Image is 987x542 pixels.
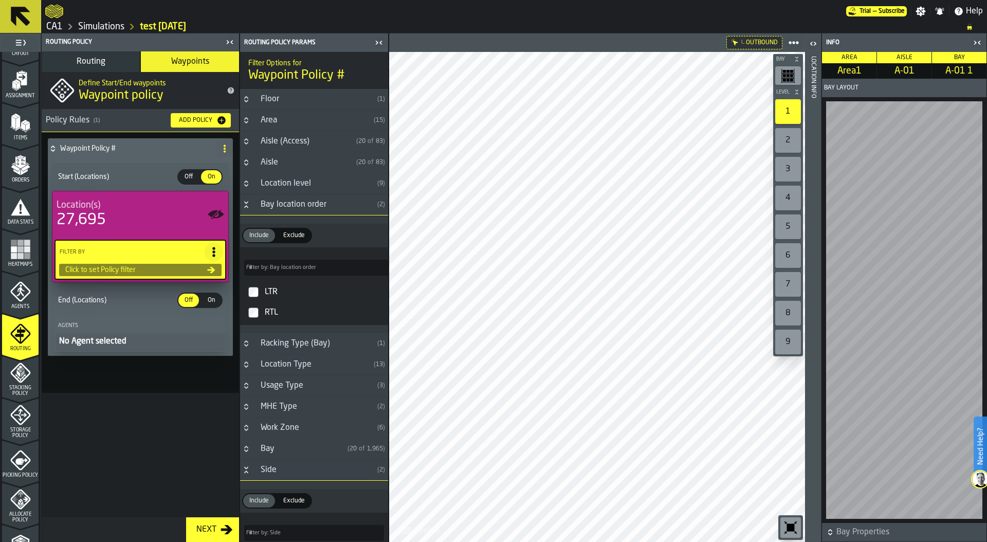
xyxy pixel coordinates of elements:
[368,159,374,166] span: of
[773,241,803,270] div: button-toolbar-undefined
[377,425,379,431] span: (
[240,194,388,215] h3: title-section-Bay location order
[57,200,224,211] div: Title
[746,39,778,46] span: OUTBOUND
[782,519,799,536] svg: Reset zoom and position
[949,5,987,17] label: button-toggle-Help
[240,137,252,146] button: Button-Aisle (Access)-closed
[240,89,388,110] h3: title-section-Floor
[775,157,801,182] div: 3
[2,512,39,523] span: Allocate Policy
[240,179,252,188] button: Button-Location level-closed
[775,301,801,326] div: 8
[356,138,358,144] span: (
[379,383,383,389] span: 3
[279,496,309,505] span: Exclude
[379,180,383,187] span: 9
[2,135,39,141] span: Items
[200,293,223,308] label: button-switch-multi-On
[201,170,222,184] div: thumb
[240,403,252,411] button: Button-MHE Type-closed
[240,339,252,348] button: Button-Racking Type (Bay)-closed
[254,337,373,350] div: Racking Type (Bay)
[240,424,252,432] button: Button-Work Zone-closed
[383,117,385,123] span: )
[79,77,218,87] h2: Sub Title
[240,52,388,89] div: title-Waypoint Policy #
[56,333,225,350] div: PolicyFilterItem-undefined
[873,8,876,15] span: —
[2,473,39,478] span: Picking Policy
[254,177,373,190] div: Location level
[240,375,388,396] h3: title-section-Usage Type
[379,340,383,347] span: 1
[240,152,388,173] h3: title-section-Aisle
[244,260,404,276] input: label
[775,214,801,239] div: 5
[243,229,275,242] div: thumb
[254,358,370,371] div: Location Type
[61,266,207,274] div: Click to set Policy filter
[177,293,200,308] label: button-switch-multi-Off
[379,404,383,410] span: 2
[773,328,803,356] div: button-toolbar-undefined
[57,211,106,229] div: 27,695
[860,8,871,15] span: Trial
[240,418,388,439] h3: title-section-Work Zone
[383,180,385,187] span: )
[178,294,199,307] div: thumb
[57,200,100,211] span: Location(s)
[140,21,186,32] a: link-to-/wh/i/76e2a128-1b54-4d66-80d4-05ae4c277723/simulations/494e765b-2a9e-4ca9-8089-9f668c9d5310
[773,270,803,299] div: button-toolbar-undefined
[879,65,929,77] span: A-01
[2,35,39,50] label: button-toggle-Toggle Full Menu
[379,425,383,431] span: 6
[244,525,384,541] input: label
[2,356,39,397] li: menu Stacking Policy
[192,523,221,536] div: Next
[2,103,39,144] li: menu Items
[240,354,388,375] h3: title-section-Location Type
[240,382,252,390] button: Button-Usage Type-closed
[2,440,39,481] li: menu Picking Policy
[248,57,380,67] h2: Sub Title
[773,126,803,155] div: button-toolbar-undefined
[773,299,803,328] div: button-toolbar-undefined
[824,84,858,92] span: Bay Layout
[383,159,385,166] span: )
[2,262,39,267] span: Heatmaps
[975,418,986,475] label: Need Help?
[773,155,803,184] div: button-toolbar-undefined
[77,58,105,66] span: Routing
[242,302,386,323] label: InputCheckbox-label-react-aria232675965-:rdb:
[773,97,803,126] div: button-toolbar-undefined
[246,530,281,536] span: label
[846,6,907,16] div: Menu Subscription
[846,6,907,16] a: link-to-/wh/i/76e2a128-1b54-4d66-80d4-05ae4c277723/pricing/
[2,19,39,60] li: menu Layout
[245,231,273,240] span: Include
[377,404,379,410] span: (
[2,385,39,396] span: Stacking Policy
[240,116,252,124] button: Button-Area-closed
[2,272,39,313] li: menu Agents
[383,383,385,389] span: )
[240,201,252,209] button: Button-Bay location order-open
[778,515,803,540] div: button-toolbar-undefined
[379,96,383,102] span: 1
[180,296,197,305] span: Off
[775,128,801,153] div: 2
[46,21,63,32] a: link-to-/wh/i/76e2a128-1b54-4d66-80d4-05ae4c277723
[374,362,376,368] span: (
[208,191,224,238] label: button-toggle-Show on Map
[263,284,384,300] div: InputCheckbox-react-aria232675965-:rda:
[383,425,385,431] span: )
[254,135,352,148] div: Aisle (Access)
[741,40,745,45] div: L.
[48,138,212,159] div: Waypoint Policy #
[391,519,449,540] a: logo-header
[254,156,352,169] div: Aisle
[774,89,792,95] span: Level
[775,243,801,268] div: 6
